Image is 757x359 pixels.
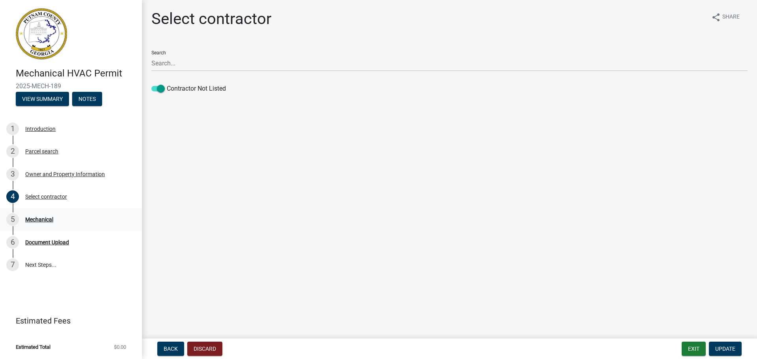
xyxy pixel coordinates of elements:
div: Parcel search [25,149,58,154]
div: 2 [6,145,19,158]
div: Owner and Property Information [25,171,105,177]
button: Notes [72,92,102,106]
div: 3 [6,168,19,180]
span: Share [722,13,740,22]
span: Estimated Total [16,344,50,350]
button: shareShare [705,9,746,25]
a: Estimated Fees [6,313,129,329]
div: 6 [6,236,19,249]
wm-modal-confirm: Notes [72,96,102,102]
input: Search... [151,55,748,71]
h4: Mechanical HVAC Permit [16,68,136,79]
label: Contractor Not Listed [151,84,226,93]
wm-modal-confirm: Summary [16,96,69,102]
div: Document Upload [25,240,69,245]
button: Exit [682,342,706,356]
button: Discard [187,342,222,356]
div: 1 [6,123,19,135]
span: Update [715,346,735,352]
img: Putnam County, Georgia [16,8,67,60]
span: 2025-MECH-189 [16,82,126,90]
h1: Select contractor [151,9,272,28]
div: Select contractor [25,194,67,199]
div: 5 [6,213,19,226]
span: Back [164,346,178,352]
div: Introduction [25,126,56,132]
div: 4 [6,190,19,203]
div: 7 [6,259,19,271]
button: Back [157,342,184,356]
div: Mechanical [25,217,53,222]
span: $0.00 [114,344,126,350]
button: Update [709,342,742,356]
button: View Summary [16,92,69,106]
i: share [711,13,721,22]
